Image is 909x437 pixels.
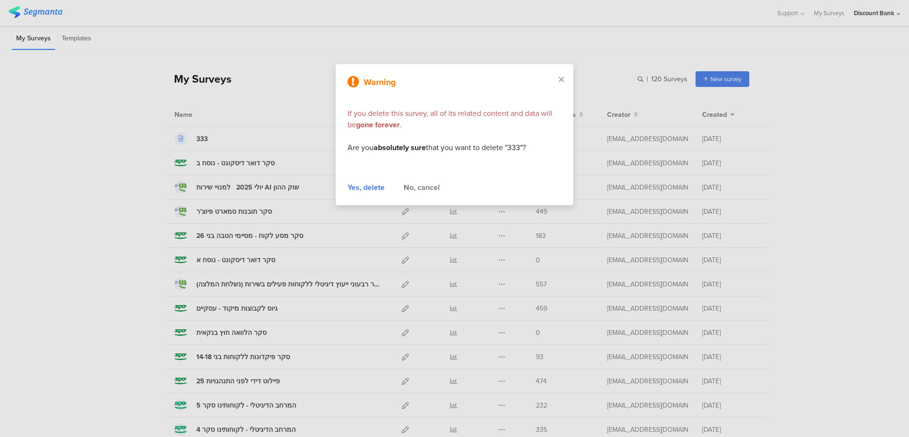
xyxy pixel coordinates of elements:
[348,108,552,130] span: If you delete this survey, all of its related content and data will be .
[356,119,400,130] b: gone forever
[364,76,396,89] span: Warning
[374,142,426,153] b: absolutely sure
[348,182,385,193] div: Yes, delete
[404,182,440,193] div: No, cancel
[348,108,552,153] span: Are you that you want to delete "333"?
